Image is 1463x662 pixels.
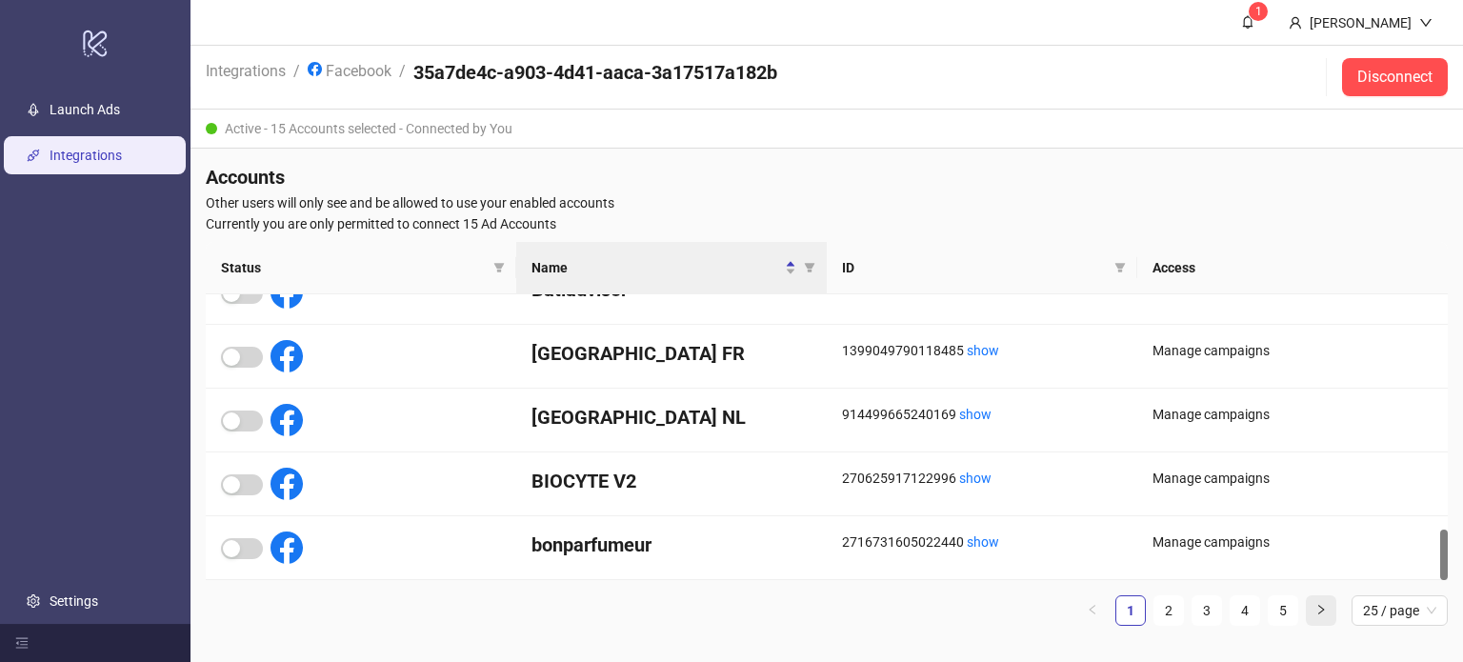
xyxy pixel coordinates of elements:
[1116,596,1145,625] a: 1
[1192,595,1222,626] li: 3
[800,253,819,282] span: filter
[413,59,777,86] h4: 35a7de4c-a903-4d41-aaca-3a17517a182b
[1137,242,1448,294] th: Access
[1077,595,1108,626] button: left
[1152,404,1433,425] div: Manage campaigns
[1241,15,1254,29] span: bell
[959,471,992,486] a: show
[493,262,505,273] span: filter
[1115,595,1146,626] li: 1
[842,257,1107,278] span: ID
[50,102,120,117] a: Launch Ads
[490,253,509,282] span: filter
[1192,596,1221,625] a: 3
[1352,595,1448,626] div: Page Size
[1152,468,1433,489] div: Manage campaigns
[1152,340,1433,361] div: Manage campaigns
[202,59,290,80] a: Integrations
[1087,604,1098,615] span: left
[1289,16,1302,30] span: user
[1077,595,1108,626] li: Previous Page
[1154,596,1183,625] a: 2
[1230,595,1260,626] li: 4
[1114,262,1126,273] span: filter
[50,148,122,163] a: Integrations
[293,59,300,95] li: /
[206,164,1448,191] h4: Accounts
[531,404,812,431] h4: [GEOGRAPHIC_DATA] NL
[1231,596,1259,625] a: 4
[1306,595,1336,626] li: Next Page
[842,468,1122,489] div: 270625917122996
[1255,5,1262,18] span: 1
[221,257,486,278] span: Status
[959,407,992,422] a: show
[1269,596,1297,625] a: 5
[1306,595,1336,626] button: right
[804,262,815,273] span: filter
[531,468,812,494] h4: BIOCYTE V2
[1153,595,1184,626] li: 2
[967,343,999,358] a: show
[50,593,98,609] a: Settings
[304,59,395,80] a: Facebook
[1302,12,1419,33] div: [PERSON_NAME]
[842,532,1122,552] div: 2716731605022440
[531,532,812,558] h4: bonparfumeur
[1315,604,1327,615] span: right
[1363,596,1436,625] span: 25 / page
[842,404,1122,425] div: 914499665240169
[516,242,827,294] th: Name
[206,192,1448,213] span: Other users will only see and be allowed to use your enabled accounts
[1419,16,1433,30] span: down
[206,213,1448,234] span: Currently you are only permitted to connect 15 Ad Accounts
[1249,2,1268,21] sup: 1
[531,257,781,278] span: Name
[15,636,29,650] span: menu-fold
[1357,69,1433,86] span: Disconnect
[1342,58,1448,96] button: Disconnect
[190,110,1463,149] div: Active - 15 Accounts selected - Connected by You
[842,340,1122,361] div: 1399049790118485
[399,59,406,95] li: /
[1152,532,1433,552] div: Manage campaigns
[1111,253,1130,282] span: filter
[1268,595,1298,626] li: 5
[531,340,812,367] h4: [GEOGRAPHIC_DATA] FR
[967,534,999,550] a: show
